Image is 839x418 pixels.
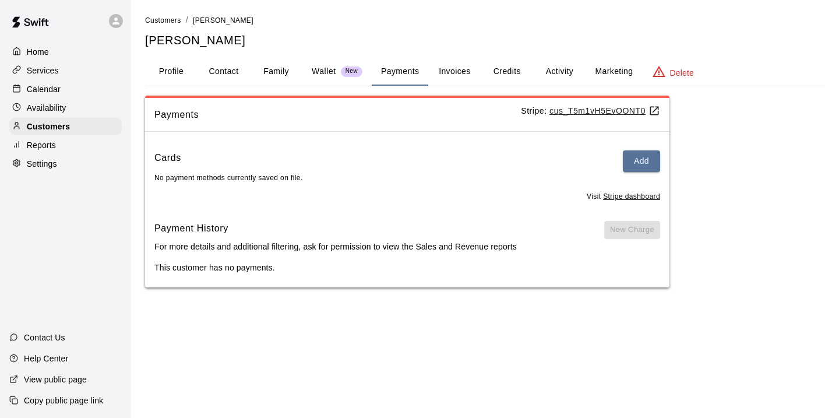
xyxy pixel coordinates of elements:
u: Stripe dashboard [603,192,660,201]
a: Home [9,43,122,61]
p: Availability [27,102,66,114]
p: This customer has no payments. [154,262,660,273]
button: Marketing [586,58,642,86]
p: Stripe: [521,105,660,117]
nav: breadcrumb [145,14,825,27]
p: Services [27,65,59,76]
button: Family [250,58,302,86]
a: cus_T5m1vH5EvOONT0 [549,106,660,115]
button: Profile [145,58,198,86]
button: Credits [481,58,533,86]
h6: Cards [154,150,181,172]
a: Customers [9,118,122,135]
button: Payments [372,58,428,86]
button: Invoices [428,58,481,86]
li: / [186,14,188,26]
p: Contact Us [24,332,65,343]
p: Delete [670,67,694,79]
h5: [PERSON_NAME] [145,33,825,48]
p: View public page [24,374,87,385]
a: You don't have the permission to visit the Stripe dashboard [603,192,660,201]
span: Payments [154,107,521,122]
p: Customers [27,121,70,132]
p: For more details and additional filtering, ask for permission to view the Sales and Revenue reports [154,241,517,252]
p: Reports [27,139,56,151]
p: Home [27,46,49,58]
a: Customers [145,15,181,24]
a: Services [9,62,122,79]
span: Visit [587,191,660,203]
p: Help Center [24,353,68,364]
p: Copy public page link [24,395,103,406]
p: Calendar [27,83,61,95]
button: Add [623,150,660,172]
a: Settings [9,155,122,173]
div: basic tabs example [145,58,825,86]
span: You don't have permission to charge customers [604,224,660,234]
span: [PERSON_NAME] [193,16,253,24]
p: Wallet [312,65,336,78]
p: Settings [27,158,57,170]
span: Customers [145,16,181,24]
h6: Payment History [154,221,517,236]
a: Reports [9,136,122,154]
span: New [341,68,362,75]
span: No payment methods currently saved on file. [154,174,303,182]
button: Contact [198,58,250,86]
a: Availability [9,99,122,117]
a: Calendar [9,80,122,98]
button: Activity [533,58,586,86]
